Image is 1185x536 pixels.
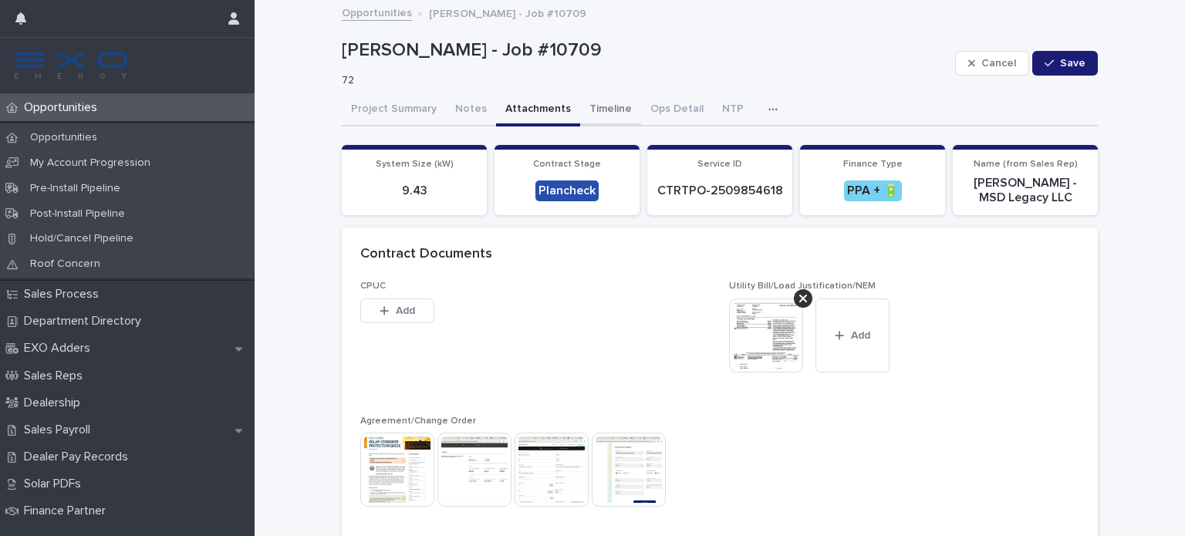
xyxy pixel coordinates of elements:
[974,160,1078,169] span: Name (from Sales Rep)
[580,94,641,126] button: Timeline
[18,258,113,271] p: Roof Concern
[1032,51,1098,76] button: Save
[851,330,870,341] span: Add
[18,477,93,491] p: Solar PDFs
[376,160,454,169] span: System Size (kW)
[713,94,753,126] button: NTP
[18,182,133,195] p: Pre-Install Pipeline
[360,246,492,263] h2: Contract Documents
[18,131,110,144] p: Opportunities
[496,94,580,126] button: Attachments
[18,287,111,302] p: Sales Process
[342,39,949,62] p: [PERSON_NAME] - Job #10709
[360,281,386,291] span: CPUC
[657,184,783,198] p: CTRTPO-2509854618
[955,51,1029,76] button: Cancel
[360,416,476,426] span: Agreement/Change Order
[429,4,586,21] p: [PERSON_NAME] - Job #10709
[18,504,118,518] p: Finance Partner
[1060,58,1085,69] span: Save
[18,314,154,329] p: Department Directory
[18,100,110,115] p: Opportunities
[360,298,434,323] button: Add
[843,160,903,169] span: Finance Type
[18,157,163,170] p: My Account Progression
[18,341,103,356] p: EXO Adders
[342,74,943,87] p: 72
[342,94,446,126] button: Project Summary
[18,207,137,221] p: Post-Install Pipeline
[446,94,496,126] button: Notes
[981,58,1016,69] span: Cancel
[729,281,876,291] span: Utility Bill/Load Justification/NEM
[18,232,146,245] p: Hold/Cancel Pipeline
[351,184,478,198] p: 9.43
[342,3,412,21] a: Opportunities
[641,94,713,126] button: Ops Detail
[12,50,130,81] img: FKS5r6ZBThi8E5hshIGi
[844,180,902,201] div: PPA + 🔋
[535,180,599,201] div: Plancheck
[815,298,890,373] button: Add
[18,450,140,464] p: Dealer Pay Records
[396,305,415,316] span: Add
[962,176,1089,205] p: [PERSON_NAME] - MSD Legacy LLC
[533,160,601,169] span: Contract Stage
[18,423,103,437] p: Sales Payroll
[18,396,93,410] p: Dealership
[18,369,95,383] p: Sales Reps
[697,160,742,169] span: Service ID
